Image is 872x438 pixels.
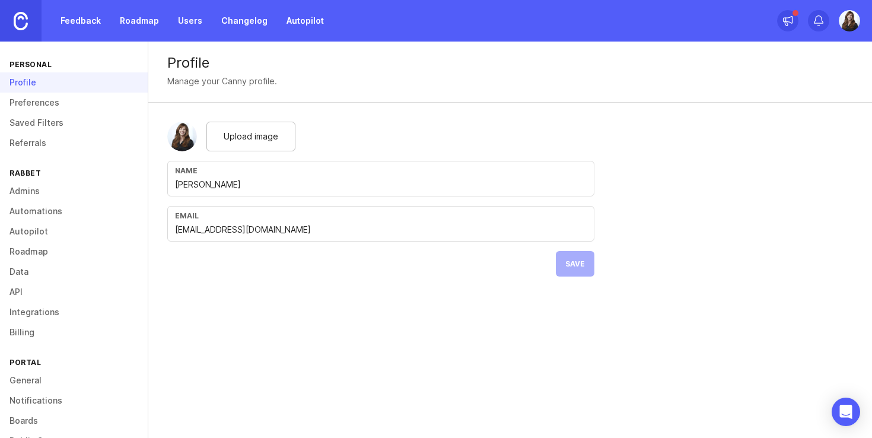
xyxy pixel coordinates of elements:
[214,10,275,31] a: Changelog
[224,130,278,143] span: Upload image
[14,12,28,30] img: Canny Home
[167,56,853,70] div: Profile
[53,10,108,31] a: Feedback
[167,75,277,88] div: Manage your Canny profile.
[171,10,209,31] a: Users
[113,10,166,31] a: Roadmap
[839,10,860,31] img: Candace Davis
[175,211,587,220] div: Email
[175,166,587,175] div: Name
[167,122,197,151] img: Candace Davis
[279,10,331,31] a: Autopilot
[832,398,860,426] div: Open Intercom Messenger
